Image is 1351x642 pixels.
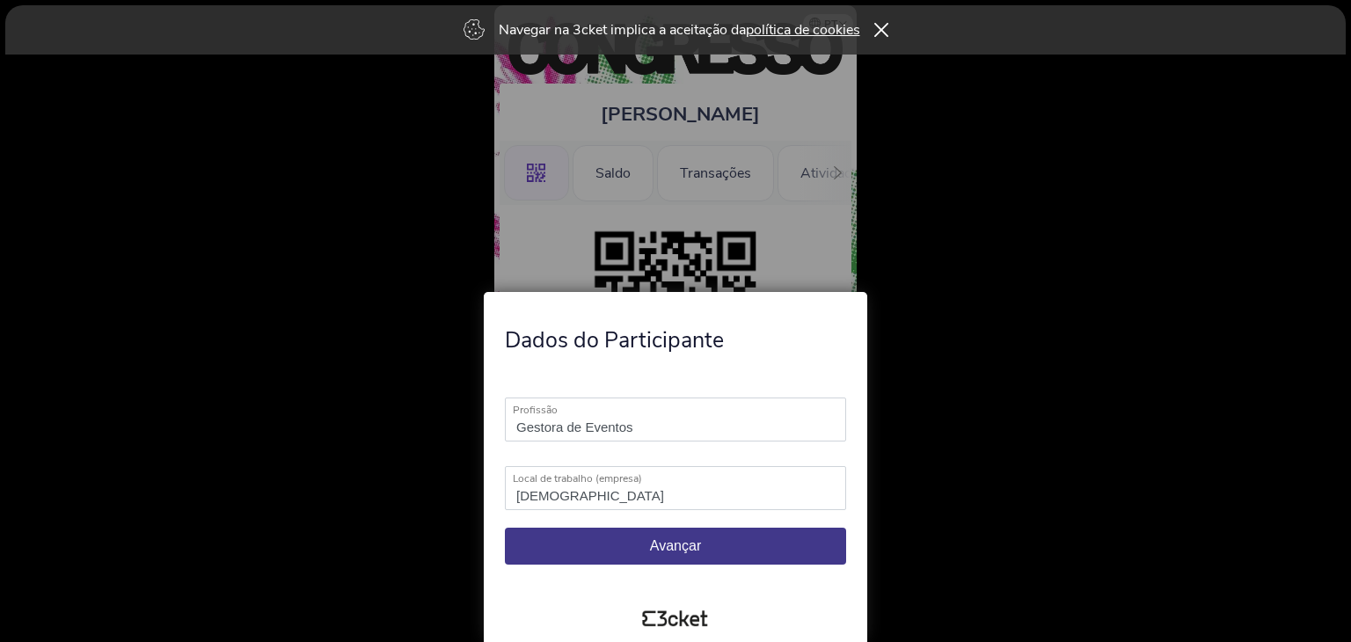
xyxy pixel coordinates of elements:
label: Profissão [505,398,862,422]
button: Avançar [505,528,846,565]
p: Navegar na 3cket implica a aceitação da [499,20,860,40]
h4: Dados do Participante [505,325,846,355]
a: política de cookies [746,20,860,40]
span: Avançar [650,538,701,553]
label: Local de trabalho (empresa) [505,466,862,491]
